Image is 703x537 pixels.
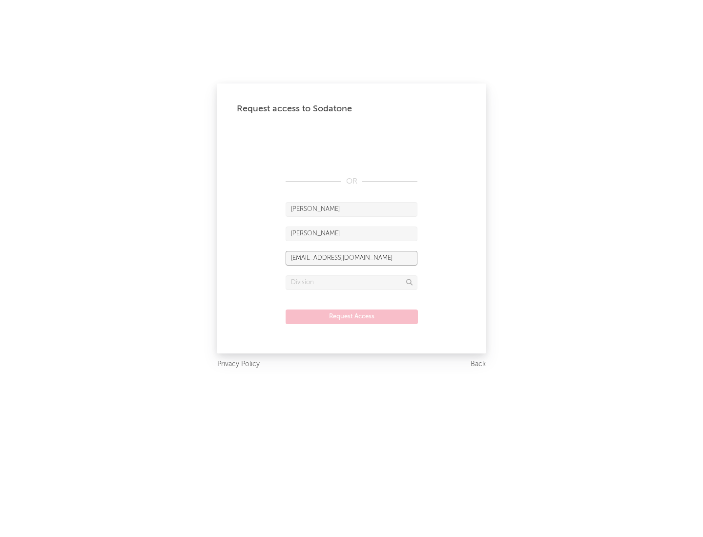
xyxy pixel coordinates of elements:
[237,103,466,115] div: Request access to Sodatone
[286,176,417,187] div: OR
[286,251,417,266] input: Email
[286,227,417,241] input: Last Name
[286,275,417,290] input: Division
[286,310,418,324] button: Request Access
[471,358,486,371] a: Back
[217,358,260,371] a: Privacy Policy
[286,202,417,217] input: First Name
